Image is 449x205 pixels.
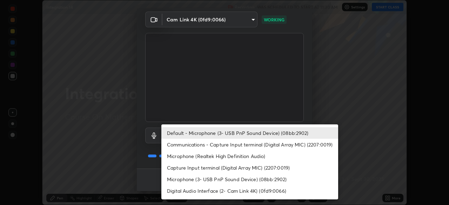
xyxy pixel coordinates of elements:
li: Microphone (3- USB PnP Sound Device) (08bb:2902) [161,173,338,185]
li: Capture Input terminal (Digital Array MIC) (2207:0019) [161,162,338,173]
li: Default - Microphone (3- USB PnP Sound Device) (08bb:2902) [161,127,338,139]
li: Digital Audio Interface (2- Cam Link 4K) (0fd9:0066) [161,185,338,197]
li: Communications - Capture Input terminal (Digital Array MIC) (2207:0019) [161,139,338,150]
li: Microphone (Realtek High Definition Audio) [161,150,338,162]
